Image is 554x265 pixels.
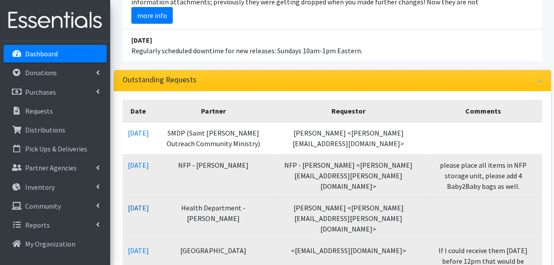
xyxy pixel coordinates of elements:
[131,36,152,44] strong: [DATE]
[25,163,77,172] p: Partner Agencies
[128,246,149,255] a: [DATE]
[25,183,55,191] p: Inventory
[128,203,149,212] a: [DATE]
[25,221,50,229] p: Reports
[4,83,107,101] a: Purchases
[25,107,53,115] p: Requests
[4,102,107,120] a: Requests
[4,6,107,35] img: HumanEssentials
[128,161,149,169] a: [DATE]
[272,155,424,197] td: NFP - [PERSON_NAME] <[PERSON_NAME][EMAIL_ADDRESS][PERSON_NAME][DOMAIN_NAME]>
[272,100,424,122] th: Requestor
[123,75,197,85] h3: Outstanding Requests
[25,125,65,134] p: Distributions
[123,100,154,122] th: Date
[123,29,542,61] li: Regularly scheduled downtime for new releases: Sundays 10am-1pm Eastern.
[128,129,149,137] a: [DATE]
[4,216,107,234] a: Reports
[4,178,107,196] a: Inventory
[154,155,273,197] td: NFP - [PERSON_NAME]
[154,100,273,122] th: Partner
[154,122,273,155] td: SMDP (Saint [PERSON_NAME] Outreach Community Ministry)
[4,197,107,215] a: Community
[4,140,107,158] a: Pick Ups & Deliveries
[25,202,61,210] p: Community
[131,7,173,24] a: more info
[4,64,107,81] a: Donations
[4,45,107,63] a: Dashboard
[4,121,107,139] a: Distributions
[424,155,542,197] td: please place all items in NFP storage unit, please add 4 Baby2Baby bags as well.
[272,197,424,240] td: [PERSON_NAME] <[PERSON_NAME][EMAIL_ADDRESS][PERSON_NAME][DOMAIN_NAME]>
[25,68,57,77] p: Donations
[25,49,58,58] p: Dashboard
[4,159,107,177] a: Partner Agencies
[4,235,107,253] a: My Organization
[25,144,87,153] p: Pick Ups & Deliveries
[424,100,542,122] th: Comments
[25,239,75,248] p: My Organization
[25,88,56,96] p: Purchases
[154,197,273,240] td: Health Department - [PERSON_NAME]
[272,122,424,155] td: [PERSON_NAME] <[PERSON_NAME][EMAIL_ADDRESS][DOMAIN_NAME]>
